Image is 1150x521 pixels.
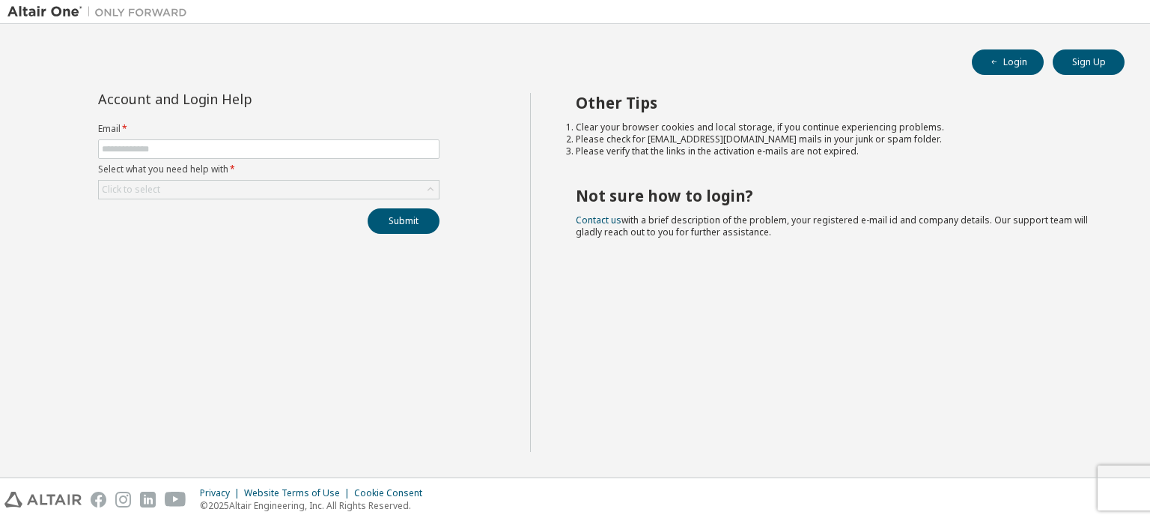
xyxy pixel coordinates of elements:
[576,121,1098,133] li: Clear your browser cookies and local storage, if you continue experiencing problems.
[244,487,354,499] div: Website Terms of Use
[115,492,131,508] img: instagram.svg
[576,214,621,226] a: Contact us
[354,487,431,499] div: Cookie Consent
[165,492,186,508] img: youtube.svg
[576,93,1098,112] h2: Other Tips
[576,214,1088,238] span: with a brief description of the problem, your registered e-mail id and company details. Our suppo...
[4,492,82,508] img: altair_logo.svg
[98,93,371,105] div: Account and Login Help
[7,4,195,19] img: Altair One
[576,145,1098,157] li: Please verify that the links in the activation e-mails are not expired.
[368,208,439,234] button: Submit
[1053,49,1125,75] button: Sign Up
[200,499,431,512] p: © 2025 Altair Engineering, Inc. All Rights Reserved.
[576,186,1098,205] h2: Not sure how to login?
[102,184,160,196] div: Click to select
[91,492,106,508] img: facebook.svg
[972,49,1044,75] button: Login
[140,492,156,508] img: linkedin.svg
[98,163,439,175] label: Select what you need help with
[98,123,439,135] label: Email
[200,487,244,499] div: Privacy
[99,181,439,199] div: Click to select
[576,133,1098,145] li: Please check for [EMAIL_ADDRESS][DOMAIN_NAME] mails in your junk or spam folder.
